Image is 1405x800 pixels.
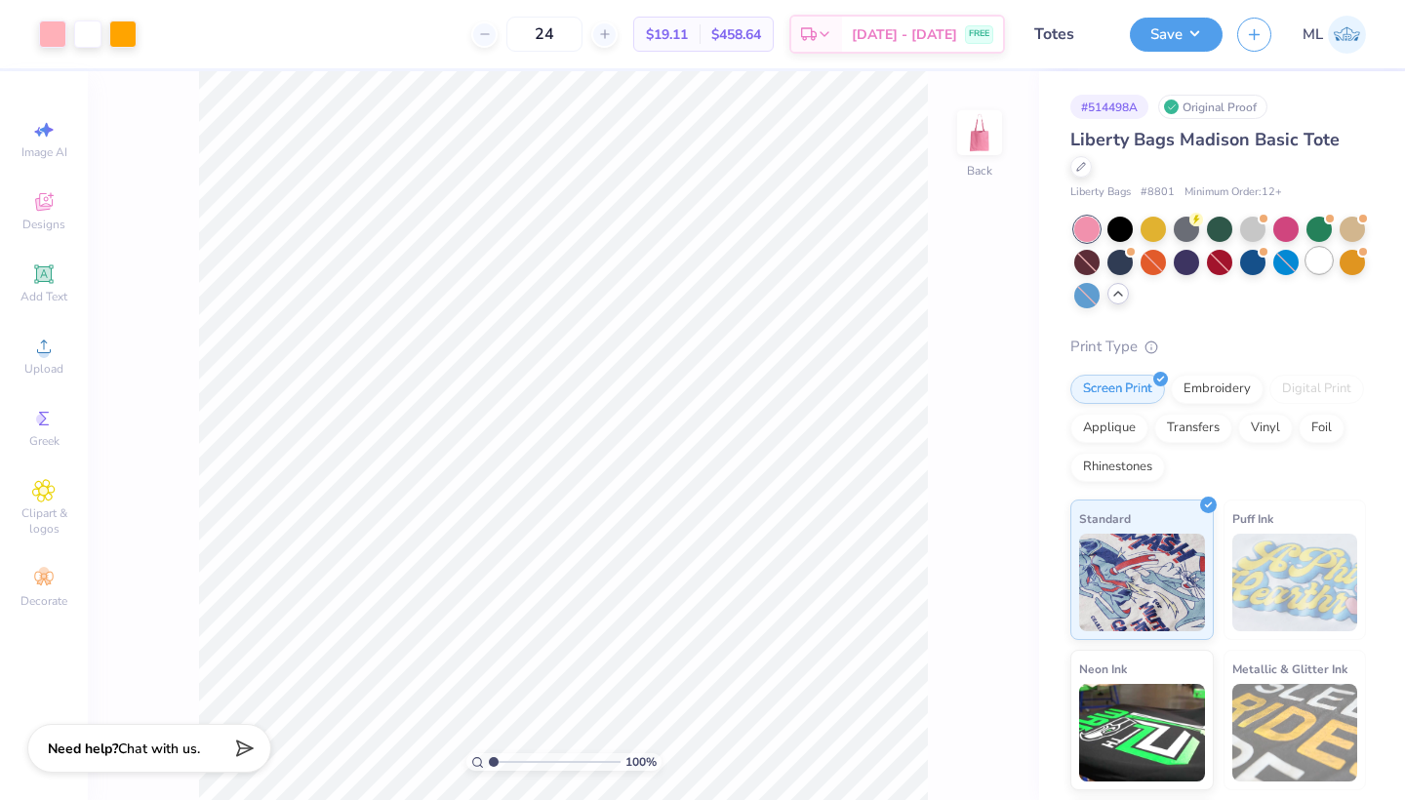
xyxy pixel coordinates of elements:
span: Clipart & logos [10,505,78,537]
span: ML [1303,23,1323,46]
img: Puff Ink [1232,534,1358,631]
div: Rhinestones [1070,453,1165,482]
span: Chat with us. [118,740,200,758]
span: FREE [969,27,989,41]
strong: Need help? [48,740,118,758]
span: Neon Ink [1079,659,1127,679]
span: Image AI [21,144,67,160]
div: Embroidery [1171,375,1264,404]
span: [DATE] - [DATE] [852,24,957,45]
img: Metallic & Glitter Ink [1232,684,1358,781]
input: Untitled Design [1020,15,1115,54]
div: Foil [1299,414,1345,443]
input: – – [506,17,582,52]
span: Upload [24,361,63,377]
span: # 8801 [1141,184,1175,201]
span: Liberty Bags [1070,184,1131,201]
span: Metallic & Glitter Ink [1232,659,1347,679]
button: Save [1130,18,1223,52]
div: Vinyl [1238,414,1293,443]
span: Puff Ink [1232,508,1273,529]
img: Mallie Lahman [1328,16,1366,54]
img: Standard [1079,534,1205,631]
div: Digital Print [1269,375,1364,404]
span: Greek [29,433,60,449]
span: $458.64 [711,24,761,45]
span: Liberty Bags Madison Basic Tote [1070,128,1340,151]
span: Add Text [20,289,67,304]
div: Applique [1070,414,1148,443]
span: Minimum Order: 12 + [1184,184,1282,201]
div: Print Type [1070,336,1366,358]
span: Designs [22,217,65,232]
div: Screen Print [1070,375,1165,404]
span: Standard [1079,508,1131,529]
div: # 514498A [1070,95,1148,119]
div: Transfers [1154,414,1232,443]
img: Neon Ink [1079,684,1205,781]
span: 100 % [625,753,657,771]
div: Back [967,162,992,180]
span: Decorate [20,593,67,609]
a: ML [1303,16,1366,54]
img: Back [960,113,999,152]
span: $19.11 [646,24,688,45]
div: Original Proof [1158,95,1267,119]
